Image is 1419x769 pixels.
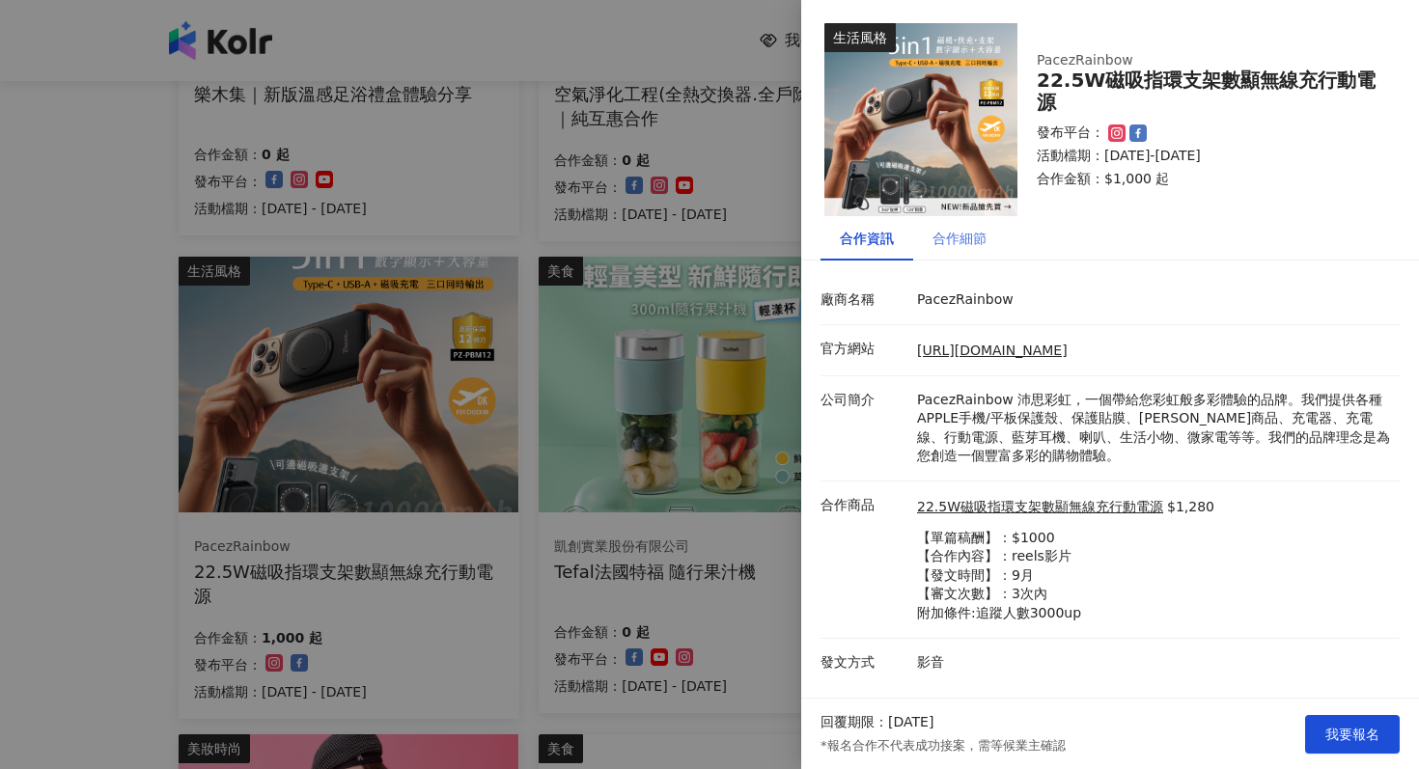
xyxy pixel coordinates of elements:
[917,529,1214,623] p: 【單篇稿酬】：$1000 【合作內容】：reels影片 【發文時間】：9月 【審文次數】：3次內 附加條件:追蹤人數3000up
[1037,170,1377,189] p: 合作金額： $1,000 起
[821,290,907,310] p: 廠商名稱
[1325,727,1379,742] span: 我要報名
[932,228,987,249] div: 合作細節
[1167,498,1214,517] p: $1,280
[821,496,907,515] p: 合作商品
[1305,715,1400,754] button: 我要報名
[821,653,907,673] p: 發文方式
[917,290,1390,310] p: PacezRainbow
[1037,69,1377,114] div: 22.5W磁吸指環支架數顯無線充行動電源
[821,340,907,359] p: 官方網站
[917,498,1163,517] a: 22.5W磁吸指環支架數顯無線充行動電源
[1037,147,1377,166] p: 活動檔期：[DATE]-[DATE]
[821,391,907,410] p: 公司簡介
[821,713,933,732] p: 回覆期限：[DATE]
[1037,51,1346,70] div: PacezRainbow
[917,653,1390,673] p: 影音
[1037,124,1104,143] p: 發布平台：
[917,343,1068,358] a: [URL][DOMAIN_NAME]
[824,23,1017,216] img: 22.5W磁吸指環支架數顯無線充行動電源
[917,391,1390,466] p: PacezRainbow 沛思彩虹，一個帶給您彩虹般多彩體驗的品牌。我們提供各種APPLE手機/平板保護殼、保護貼膜、[PERSON_NAME]商品、充電器、充電線、行動電源、藍芽耳機、喇叭、生...
[824,23,896,52] div: 生活風格
[821,737,1066,755] p: *報名合作不代表成功接案，需等候業主確認
[840,228,894,249] div: 合作資訊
